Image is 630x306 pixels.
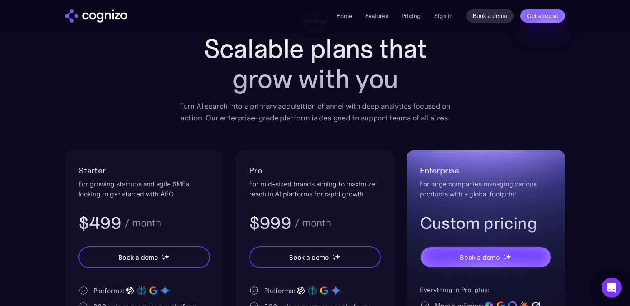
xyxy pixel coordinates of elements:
[162,257,165,260] img: star
[434,11,453,21] a: Sign in
[365,12,388,20] a: Features
[420,179,552,199] div: For large companies managing various products with a global footprint
[420,164,552,177] h2: Enterprise
[249,164,381,177] h2: Pro
[125,218,161,228] div: / month
[65,9,127,23] img: cognizo logo
[333,257,336,260] img: star
[78,164,210,177] h2: Starter
[333,254,334,256] img: star
[118,252,158,262] div: Book a demo
[78,246,210,268] a: Book a demostarstarstar
[402,12,421,20] a: Pricing
[264,286,295,296] div: Platforms:
[420,285,552,295] div: Everything in Pro, plus:
[295,218,331,228] div: / month
[420,212,552,234] h3: Custom pricing
[289,252,329,262] div: Book a demo
[506,254,511,259] img: star
[78,212,121,234] h3: $499
[504,257,507,260] img: star
[335,254,340,259] img: star
[249,246,381,268] a: Book a demostarstarstar
[78,179,210,199] div: For growing startups and agile SMEs looking to get started with AEO
[93,286,124,296] div: Platforms:
[173,34,457,94] h1: Scalable plans that grow with you
[337,12,352,20] a: Home
[164,254,170,259] img: star
[420,246,552,268] a: Book a demostarstarstar
[504,254,505,256] img: star
[249,179,381,199] div: For mid-sized brands aiming to maximize reach in AI platforms for rapid growth
[520,9,565,23] a: Get a report
[162,254,163,256] img: star
[173,100,457,124] div: Turn AI search into a primary acquisition channel with deep analytics focused on action. Our ente...
[460,252,500,262] div: Book a demo
[249,212,291,234] h3: $999
[602,278,622,298] div: Open Intercom Messenger
[466,9,514,23] a: Book a demo
[65,9,127,23] a: home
